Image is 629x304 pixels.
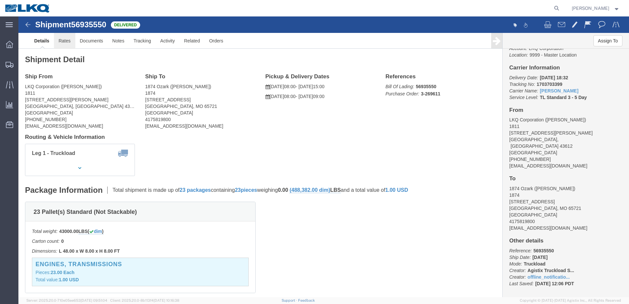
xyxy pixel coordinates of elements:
span: Amy Roseen [572,5,609,12]
a: Feedback [298,298,315,302]
span: [DATE] 10:16:38 [154,298,179,302]
button: [PERSON_NAME] [571,4,620,12]
span: [DATE] 09:51:04 [81,298,107,302]
img: logo [5,3,51,13]
span: Client: 2025.20.0-8b113f4 [110,298,179,302]
iframe: FS Legacy Container [18,16,629,297]
span: Server: 2025.20.0-710e05ee653 [26,298,107,302]
span: Copyright © [DATE]-[DATE] Agistix Inc., All Rights Reserved [520,298,621,303]
a: Support [282,298,298,302]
